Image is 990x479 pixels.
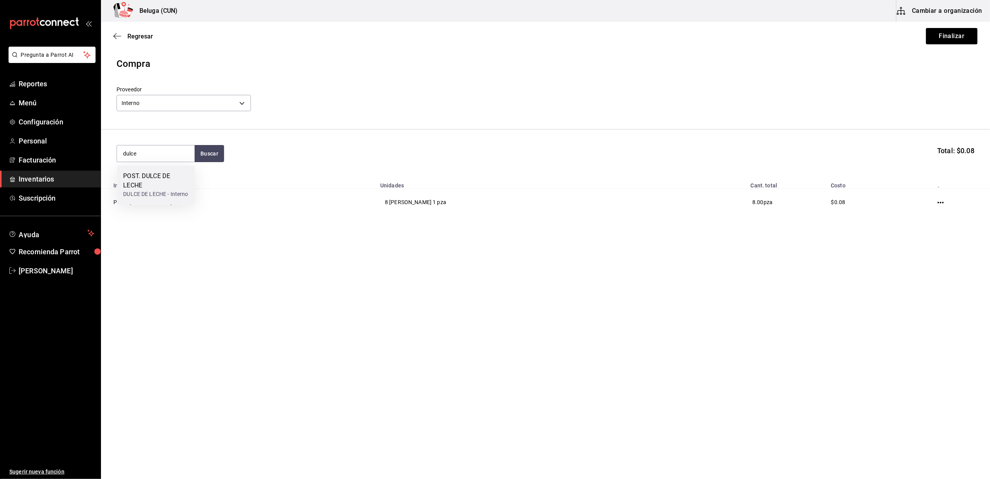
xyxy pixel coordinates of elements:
span: Pregunta a Parrot AI [21,51,84,59]
th: Unidades [376,178,649,189]
th: Costo [782,178,894,189]
span: Ayuda [19,229,84,238]
button: Pregunta a Parrot AI [9,47,96,63]
h3: Beluga (CUN) [133,6,178,16]
div: DULCE DE LECHE - Interno [123,190,188,198]
input: Buscar insumo [117,145,195,162]
button: open_drawer_menu [85,20,92,26]
td: pza [649,189,782,216]
span: Inventarios [19,174,94,184]
span: $0.08 [831,199,846,205]
span: Total: $0.08 [937,145,974,156]
span: Reportes [19,79,94,89]
button: Buscar [195,145,224,162]
span: Sugerir nueva función [9,468,94,476]
td: POST. [PERSON_NAME] [101,189,376,216]
span: Regresar [127,33,153,40]
span: 8.00 [752,199,764,205]
th: . [894,178,990,189]
label: Proveedor [117,87,251,93]
span: [PERSON_NAME] [19,266,94,276]
span: Facturación [19,155,94,165]
a: Pregunta a Parrot AI [5,56,96,65]
span: Menú [19,98,94,108]
span: Recomienda Parrot [19,246,94,257]
div: Interno [117,95,251,111]
div: Compra [117,57,974,71]
button: Regresar [113,33,153,40]
span: Personal [19,136,94,146]
th: Cant. total [649,178,782,189]
th: Insumo [101,178,376,189]
button: Finalizar [926,28,978,44]
div: POST. DULCE DE LECHE [123,171,188,190]
span: Suscripción [19,193,94,203]
td: 8 [PERSON_NAME] 1 pza [376,189,649,216]
span: Configuración [19,117,94,127]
